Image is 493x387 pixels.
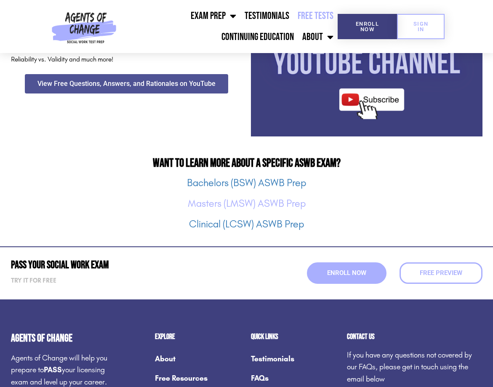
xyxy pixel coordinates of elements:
[347,333,482,341] h2: Contact us
[298,27,338,48] a: About
[155,349,243,368] a: About
[25,74,228,93] a: View Free Questions, Answers, and Rationales on YouTube
[351,21,384,32] span: Enroll Now
[11,277,56,284] strong: Try it for free
[188,198,306,209] a: Masters (LMSW) ASWB Prep
[420,270,462,276] span: Free Preview
[11,260,243,270] h2: Pass Your Social Work Exam
[155,333,243,341] h2: Explore
[397,14,445,39] a: SIGN IN
[293,5,338,27] a: Free Tests
[120,5,338,48] nav: Menu
[240,5,293,27] a: Testimonials
[217,27,298,48] a: Continuing Education
[400,262,482,284] a: Free Preview
[251,349,338,368] a: Testimonials
[11,333,113,344] h4: Agents of Change
[11,157,482,169] h2: Want to Learn More About a Specific ASWB Exam?
[347,350,472,384] span: If you have any questions not covered by our FAQs, please get in touch using the email below
[37,80,216,87] span: View Free Questions, Answers, and Rationales on YouTube
[44,365,62,374] strong: PASS
[189,218,304,230] a: Clinical (LCSW) ASWB Prep
[338,14,397,39] a: Enroll Now
[187,5,240,27] a: Exam Prep
[187,177,306,189] a: Bachelors (BSW) ASWB Prep
[307,262,386,284] a: Enroll Now
[410,21,431,32] span: SIGN IN
[251,333,338,341] h2: Quick Links
[327,270,366,276] span: Enroll Now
